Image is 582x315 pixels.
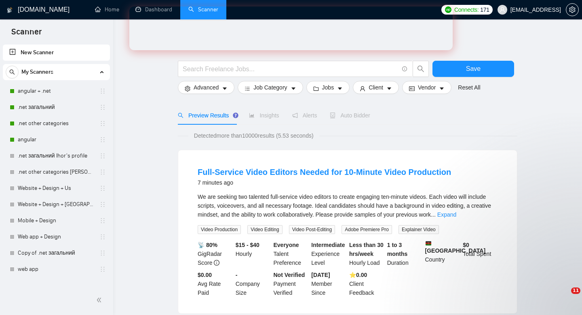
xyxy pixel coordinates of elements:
[236,242,259,248] b: $15 - $40
[289,225,335,234] span: Video Post-Editing
[96,296,104,304] span: double-left
[3,45,110,61] li: New Scanner
[566,6,578,13] span: setting
[272,241,310,267] div: Talent Preference
[99,136,106,143] span: holder
[99,88,106,94] span: holder
[135,6,172,13] a: dashboardDashboard
[99,234,106,240] span: holder
[413,61,429,77] button: search
[185,85,190,92] span: setting
[437,211,456,218] a: Expand
[99,250,106,256] span: holder
[249,113,255,118] span: area-chart
[18,245,95,261] a: Copy of .net загальний
[337,85,343,92] span: caret-down
[99,266,106,272] span: holder
[178,113,183,118] span: search
[18,261,95,277] a: web app
[18,115,95,132] a: .net other categories
[386,241,424,267] div: Duration
[330,113,335,118] span: robot
[249,112,279,119] span: Insights
[198,272,212,278] b: $0.00
[313,85,319,92] span: folder
[311,242,345,248] b: Intermediate
[342,225,392,234] span: Adobe Premiere Pro
[196,270,234,297] div: Avg Rate Paid
[274,272,305,278] b: Not Verified
[198,225,241,234] span: Video Production
[348,241,386,267] div: Hourly Load
[454,5,479,14] span: Connects:
[198,192,498,219] div: We are seeking two talented full-service video editors to create engaging ten-minute videos. Each...
[99,153,106,159] span: holder
[413,65,428,72] span: search
[129,6,453,50] iframe: Intercom live chat banner
[247,225,283,234] span: Video Editing
[3,64,110,277] li: My Scanners
[21,64,53,80] span: My Scanners
[188,131,319,140] span: Detected more than 10000 results (5.53 seconds)
[178,112,236,119] span: Preview Results
[194,83,219,92] span: Advanced
[292,113,298,118] span: notification
[360,85,365,92] span: user
[99,104,106,111] span: holder
[5,26,48,43] span: Scanner
[571,287,580,294] span: 11
[253,83,287,92] span: Job Category
[322,83,334,92] span: Jobs
[566,3,579,16] button: setting
[18,132,95,148] a: angular
[178,81,234,94] button: settingAdvancedcaret-down
[458,83,480,92] a: Reset All
[292,112,317,119] span: Alerts
[431,211,436,218] span: ...
[439,85,445,92] span: caret-down
[310,241,348,267] div: Experience Level
[18,164,95,180] a: .net other categories [PERSON_NAME]'s profile
[99,120,106,127] span: holder
[18,99,95,115] a: .net загальний
[234,270,272,297] div: Company Size
[198,242,217,248] b: 📡 80%
[18,148,95,164] a: .net загальний Ihor's profile
[291,85,296,92] span: caret-down
[274,242,299,248] b: Everyone
[349,272,367,278] b: ⭐️ 0.00
[99,201,106,208] span: holder
[272,270,310,297] div: Payment Verified
[500,7,505,13] span: user
[7,4,13,17] img: logo
[95,6,119,13] a: homeHome
[222,85,228,92] span: caret-down
[466,64,481,74] span: Save
[18,196,95,213] a: Website + Design + [GEOGRAPHIC_DATA]+[GEOGRAPHIC_DATA]
[353,81,399,94] button: userClientcaret-down
[196,241,234,267] div: GigRadar Score
[99,185,106,192] span: holder
[198,194,491,218] span: We are seeking two talented full-service video editors to create engaging ten-minute videos. Each...
[198,178,451,187] div: 7 minutes ago
[386,85,392,92] span: caret-down
[236,272,238,278] b: -
[399,225,439,234] span: Explainer Video
[480,5,489,14] span: 171
[18,180,95,196] a: Website + Design + Us
[188,6,218,13] a: searchScanner
[432,61,514,77] button: Save
[18,83,95,99] a: angular + .net
[99,217,106,224] span: holder
[6,66,19,79] button: search
[387,242,408,257] b: 1 to 3 months
[348,270,386,297] div: Client Feedback
[234,241,272,267] div: Hourly
[409,85,415,92] span: idcard
[418,83,436,92] span: Vendor
[555,287,574,307] iframe: Intercom live chat
[238,81,303,94] button: barsJob Categorycaret-down
[214,260,219,266] span: info-circle
[566,6,579,13] a: setting
[306,81,350,94] button: folderJobscaret-down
